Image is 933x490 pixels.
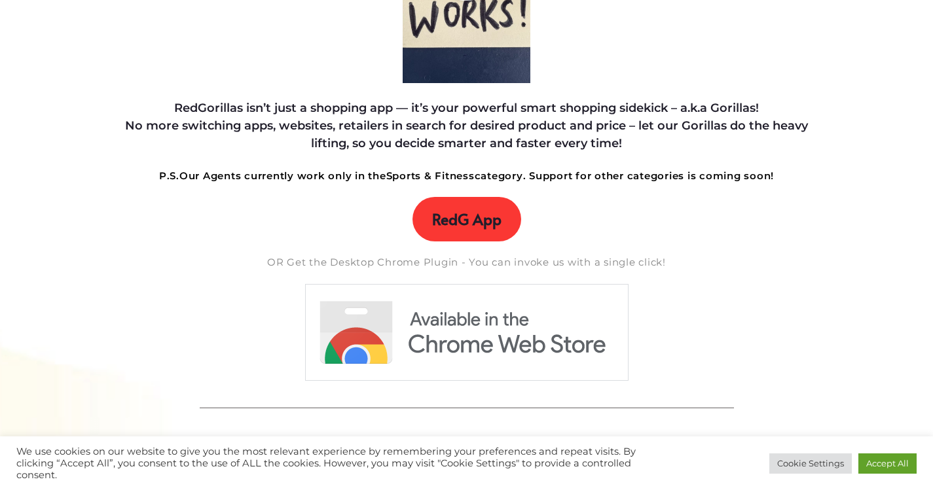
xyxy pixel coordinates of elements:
[111,99,823,152] h4: RedGorillas isn’t just a shopping app — it’s your powerful smart shopping sidekick – a.k.a Gorill...
[432,210,502,228] span: RedG App
[159,169,179,182] strong: P.S.
[858,453,917,474] a: Accept All
[16,446,647,481] div: We use cookies on our website to give you the most relevant experience by remembering your prefer...
[111,254,823,270] h5: OR Get the Desktop Chrome Plugin - You can invoke us with a single click!
[412,197,521,241] a: RedG App
[386,169,475,182] strong: Sports & Fitness
[769,453,852,474] a: Cookie Settings
[304,283,629,381] img: RedGorillas Shopping App!
[159,169,774,182] strong: Our Agents currently work only in the category. Support for other categories is coming soon!
[111,434,823,474] h2: Follow us on Instagram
